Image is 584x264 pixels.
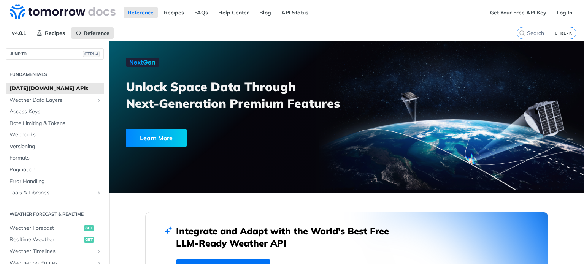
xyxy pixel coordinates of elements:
a: [DATE][DOMAIN_NAME] APIs [6,83,104,94]
a: Get Your Free API Key [486,7,551,18]
a: Error Handling [6,176,104,187]
a: Reference [71,27,114,39]
a: Learn More [126,129,309,147]
a: Webhooks [6,129,104,141]
a: Versioning [6,141,104,152]
h2: Integrate and Adapt with the World’s Best Free LLM-Ready Weather API [176,225,400,249]
a: Rate Limiting & Tokens [6,118,104,129]
span: Weather Data Layers [10,96,94,104]
h2: Fundamentals [6,71,104,78]
h3: Unlock Space Data Through Next-Generation Premium Features [126,78,355,112]
a: API Status [277,7,313,18]
span: Pagination [10,166,102,174]
span: Access Keys [10,108,102,115]
span: [DATE][DOMAIN_NAME] APIs [10,85,102,92]
a: Log In [552,7,576,18]
span: v4.0.1 [8,27,30,39]
kbd: CTRL-K [553,29,574,37]
span: Realtime Weather [10,236,82,243]
div: Learn More [126,129,187,147]
span: Recipes [45,30,65,36]
h2: Weather Forecast & realtime [6,211,104,218]
span: Formats [10,154,102,162]
a: FAQs [190,7,212,18]
a: Weather TimelinesShow subpages for Weather Timelines [6,246,104,257]
span: Webhooks [10,131,102,139]
a: Blog [255,7,275,18]
button: Show subpages for Weather Timelines [96,248,102,255]
a: Pagination [6,164,104,175]
a: Weather Data LayersShow subpages for Weather Data Layers [6,95,104,106]
span: Versioning [10,143,102,150]
span: Rate Limiting & Tokens [10,120,102,127]
a: Tools & LibrariesShow subpages for Tools & Libraries [6,187,104,199]
span: Error Handling [10,178,102,185]
span: Reference [84,30,109,36]
a: Weather Forecastget [6,223,104,234]
svg: Search [519,30,525,36]
span: CTRL-/ [83,51,100,57]
button: Show subpages for Weather Data Layers [96,97,102,103]
button: Show subpages for Tools & Libraries [96,190,102,196]
img: Tomorrow.io Weather API Docs [10,4,116,19]
a: Help Center [214,7,253,18]
a: Formats [6,152,104,164]
span: get [84,237,94,243]
span: Tools & Libraries [10,189,94,197]
span: Weather Timelines [10,248,94,255]
a: Recipes [32,27,69,39]
span: Weather Forecast [10,224,82,232]
a: Recipes [160,7,188,18]
img: NextGen [126,58,159,67]
a: Reference [124,7,158,18]
span: get [84,225,94,231]
a: Access Keys [6,106,104,117]
a: Realtime Weatherget [6,234,104,245]
button: JUMP TOCTRL-/ [6,48,104,60]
